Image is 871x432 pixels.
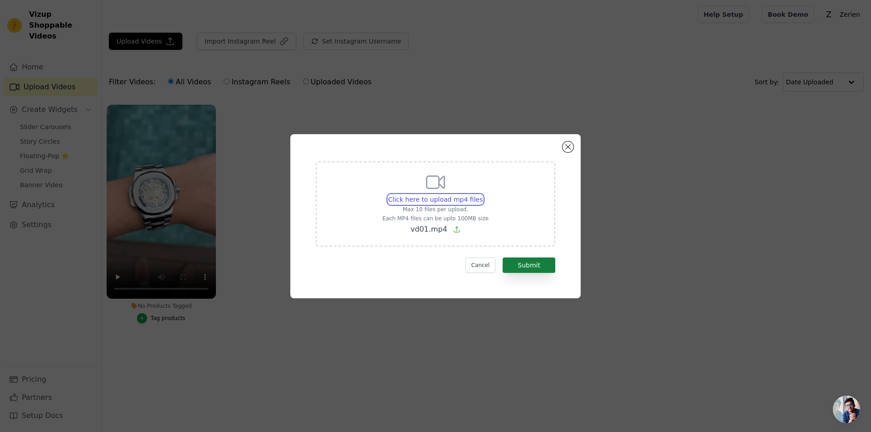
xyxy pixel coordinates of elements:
[411,225,447,233] span: vd01.mp4
[503,257,555,273] button: Submit
[563,141,573,152] button: Close modal
[465,257,496,273] button: Cancel
[833,396,860,423] div: Bate-papo aberto
[382,206,489,213] p: Max 10 files per upload.
[382,215,489,222] p: Each MP4 files can be upto 100MB size
[388,196,483,203] span: Click here to upload mp4 files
